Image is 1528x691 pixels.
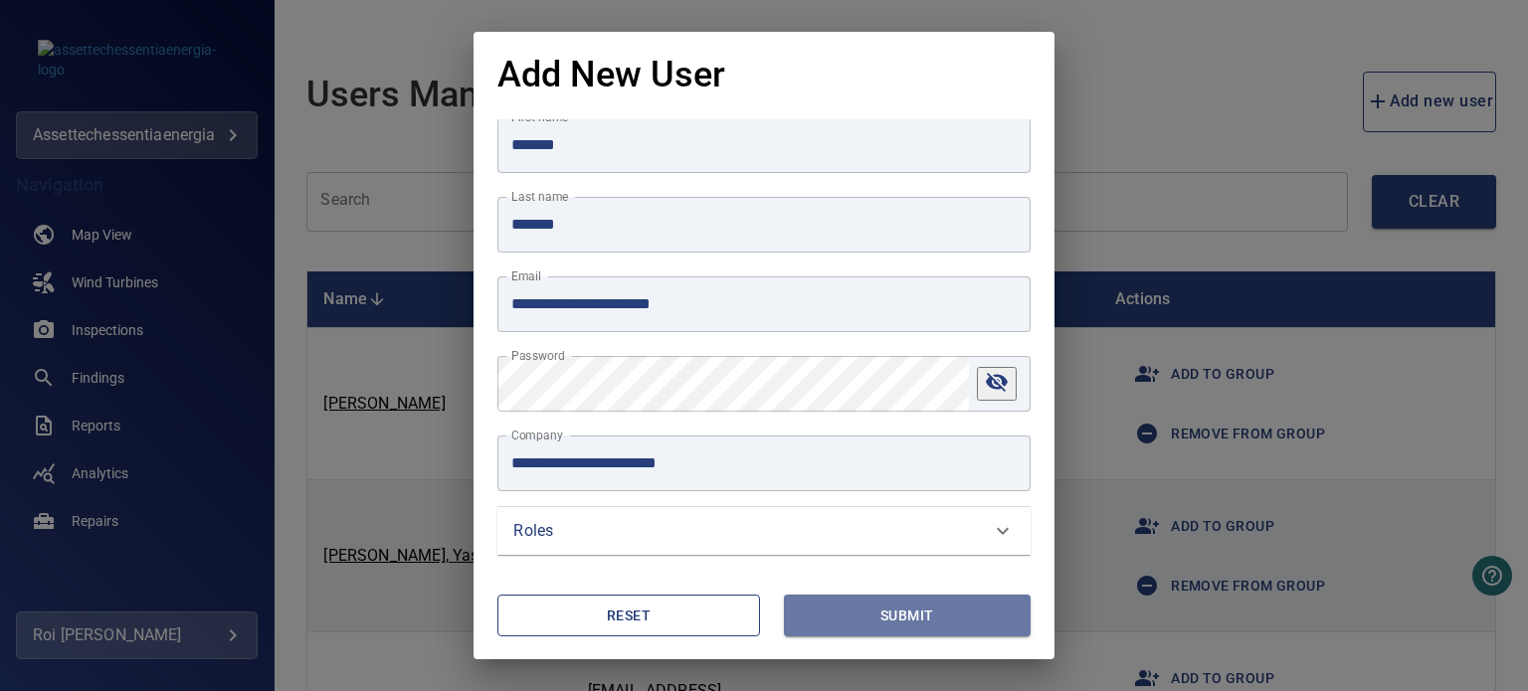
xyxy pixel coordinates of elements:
button: toggle password visibility [977,367,1017,401]
h1: Add New User [497,56,725,95]
button: Submit [784,595,1031,637]
span: Reset [519,604,737,628]
p: Roles [513,519,553,543]
span: Submit [792,604,1023,628]
div: Roles [497,507,1030,555]
button: Reset [497,595,759,637]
